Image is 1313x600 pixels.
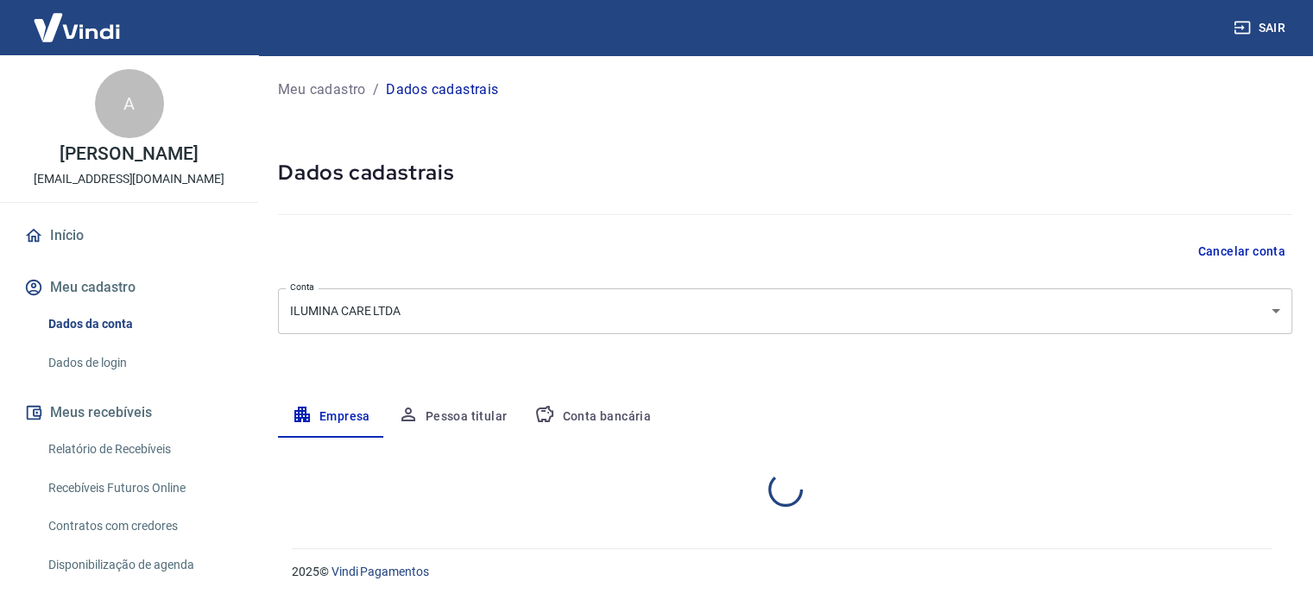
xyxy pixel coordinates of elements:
[21,394,237,432] button: Meus recebíveis
[1190,236,1292,268] button: Cancelar conta
[21,217,237,255] a: Início
[60,145,198,163] p: [PERSON_NAME]
[1230,12,1292,44] button: Sair
[41,345,237,381] a: Dados de login
[95,69,164,138] div: A
[521,396,665,438] button: Conta bancária
[278,396,384,438] button: Empresa
[21,268,237,306] button: Meu cadastro
[292,563,1272,581] p: 2025 ©
[41,547,237,583] a: Disponibilização de agenda
[34,170,224,188] p: [EMAIL_ADDRESS][DOMAIN_NAME]
[278,159,1292,186] h5: Dados cadastrais
[373,79,379,100] p: /
[21,1,133,54] img: Vindi
[41,306,237,342] a: Dados da conta
[41,508,237,544] a: Contratos com credores
[386,79,498,100] p: Dados cadastrais
[278,79,366,100] a: Meu cadastro
[41,471,237,506] a: Recebíveis Futuros Online
[278,288,1292,334] div: ILUMINA CARE LTDA
[41,432,237,467] a: Relatório de Recebíveis
[384,396,521,438] button: Pessoa titular
[290,281,314,294] label: Conta
[331,565,429,578] a: Vindi Pagamentos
